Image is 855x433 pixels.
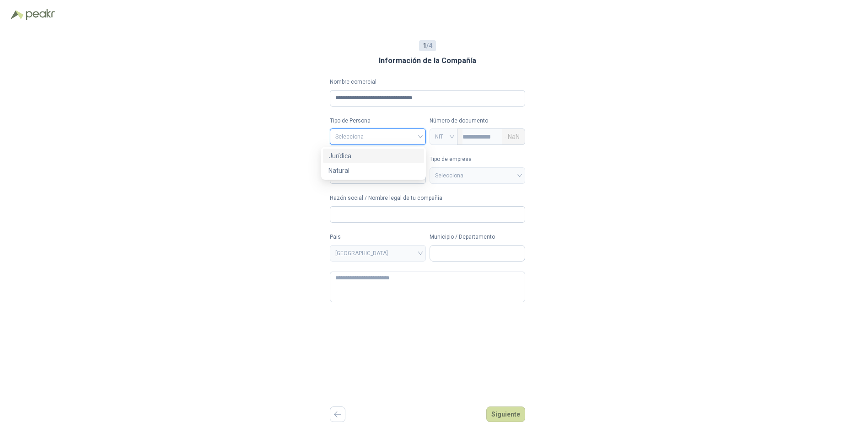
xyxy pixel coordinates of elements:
span: NIT [435,130,452,144]
button: Siguiente [486,406,525,422]
b: 1 [423,42,426,49]
span: COLOMBIA [335,246,420,260]
span: - NaN [504,129,520,144]
h3: Información de la Compañía [379,55,476,67]
label: Razón social / Nombre legal de tu compañía [330,194,525,203]
img: Peakr [26,9,55,20]
span: / 4 [423,41,432,51]
img: Logo [11,10,24,19]
label: Municipio / Departamento [430,233,526,241]
label: Nombre comercial [330,78,525,86]
div: Jurídica [323,149,424,163]
div: Natural [323,163,424,178]
label: Tipo de empresa [430,155,526,164]
div: Natural [328,166,419,176]
div: Jurídica [328,151,419,161]
label: Tipo de Persona [330,117,426,125]
label: Pais [330,233,426,241]
p: Número de documento [430,117,526,125]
